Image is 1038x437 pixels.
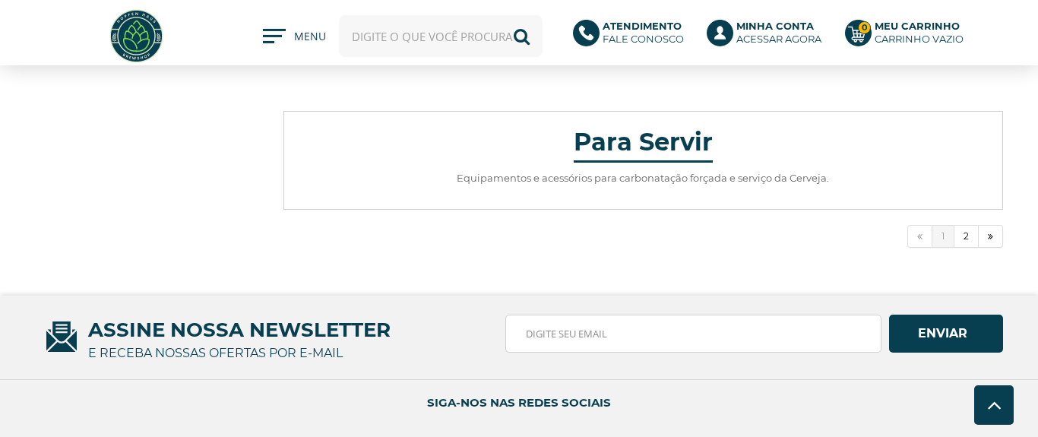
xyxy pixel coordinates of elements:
b: Meu Carrinho [875,20,960,32]
a: Minha ContaAcessar agora [707,20,830,53]
input: Digite seu email [505,315,881,353]
a: 2 [954,225,979,248]
div: Carrinho Vazio [875,33,964,46]
h4: Para Servir [574,135,713,163]
p: Acessar agora [736,20,821,46]
img: Hopfen Haus BrewShop [108,8,165,65]
button: Buscar [501,15,543,57]
b: Atendimento [603,20,682,32]
strong: 0 [858,21,871,34]
span: MENU [294,29,324,52]
p: e receba nossas ofertas por e-mail [88,342,343,365]
input: Digite o que você procura [339,15,543,57]
span: ASSINE NOSSA NEWSLETTER [35,307,1003,353]
button: MENU [263,29,324,44]
button: Assinar [889,315,1003,353]
a: AtendimentoFale conosco [573,20,692,53]
b: Minha Conta [736,20,814,32]
p: Fale conosco [603,20,684,46]
a: 1 [932,225,954,248]
p: Equipamentos e acessórios para carbonatação forçada e serviço da Cerveja. [299,170,987,186]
